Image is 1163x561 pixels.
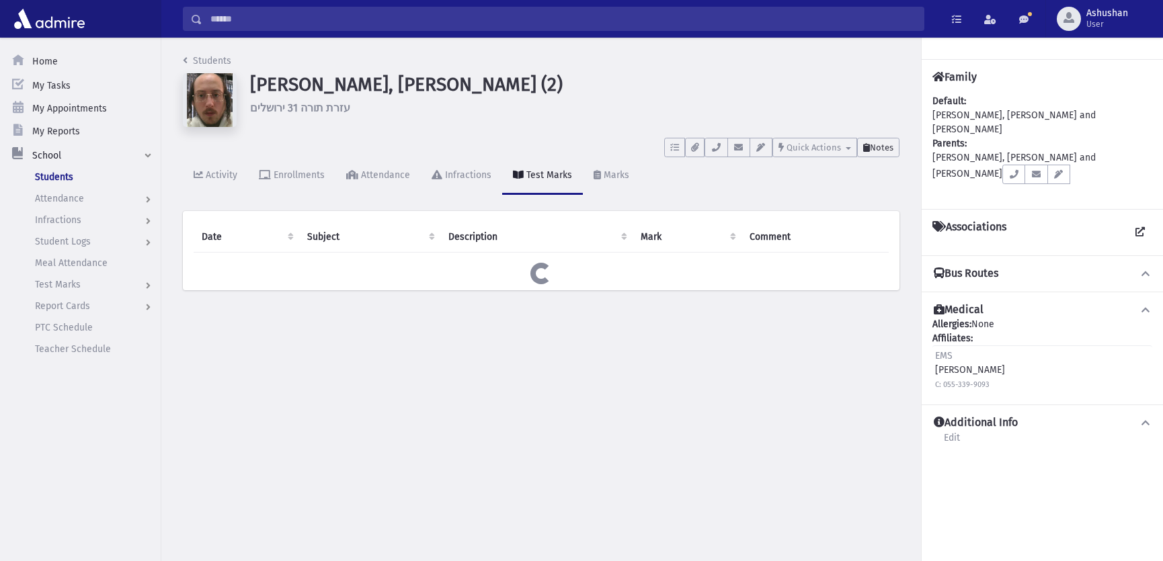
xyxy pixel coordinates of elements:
span: Report Cards [35,300,90,312]
span: EMS [935,350,953,361]
span: Test Marks [35,279,81,290]
img: AdmirePro [11,5,88,32]
img: w== [183,73,237,127]
small: C: 055-339-9093 [935,380,990,389]
h4: Additional Info [934,416,1018,430]
div: Marks [601,169,629,181]
button: Notes [857,138,899,157]
span: My Tasks [32,80,71,91]
div: Attendance [358,169,410,181]
div: None [932,317,1152,394]
button: Medical [932,303,1152,317]
b: Parents: [932,138,967,149]
span: Infractions [35,214,81,226]
span: Home [32,56,58,67]
div: Enrollments [271,169,325,181]
span: Ashushan [1086,8,1128,19]
h4: Medical [934,303,984,317]
a: Infractions [421,157,502,195]
b: Default: [932,95,966,107]
nav: breadcrumb [183,54,231,73]
span: User [1086,19,1128,30]
span: Quick Actions [787,142,841,153]
div: Activity [203,169,237,181]
th: Mark [633,222,742,253]
span: PTC Schedule [35,322,93,333]
span: My Reports [32,126,80,137]
th: Description [440,222,632,253]
button: Bus Routes [932,267,1152,281]
div: Test Marks [524,169,572,181]
input: Search [202,7,924,31]
a: Enrollments [248,157,335,195]
a: Students [183,55,231,67]
span: Notes [870,142,893,153]
h4: Associations [932,220,1006,245]
a: Activity [183,157,248,195]
h1: [PERSON_NAME], [PERSON_NAME] (2) [250,73,899,96]
a: View all Associations [1128,220,1152,245]
a: Test Marks [502,157,583,195]
th: Comment [741,222,889,253]
th: Subject [299,222,441,253]
span: Teacher Schedule [35,343,111,355]
h6: עזרת תורה 31 ירושלים [250,101,899,114]
h4: Bus Routes [934,267,998,281]
a: Edit [943,430,961,454]
b: Affiliates: [932,333,973,344]
div: [PERSON_NAME] [935,349,1005,391]
a: Attendance [335,157,421,195]
span: School [32,150,61,161]
button: Additional Info [932,416,1152,430]
h4: Family [932,71,977,83]
span: Students [35,171,73,183]
div: [PERSON_NAME], [PERSON_NAME] and [PERSON_NAME] [PERSON_NAME], [PERSON_NAME] and [PERSON_NAME] [932,94,1152,198]
span: Student Logs [35,236,91,247]
span: Attendance [35,193,84,204]
b: Allergies: [932,318,971,330]
span: Meal Attendance [35,257,108,269]
button: Quick Actions [772,138,857,157]
span: My Appointments [32,103,107,114]
a: Marks [583,157,640,195]
th: Date [194,222,299,253]
div: Infractions [442,169,491,181]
